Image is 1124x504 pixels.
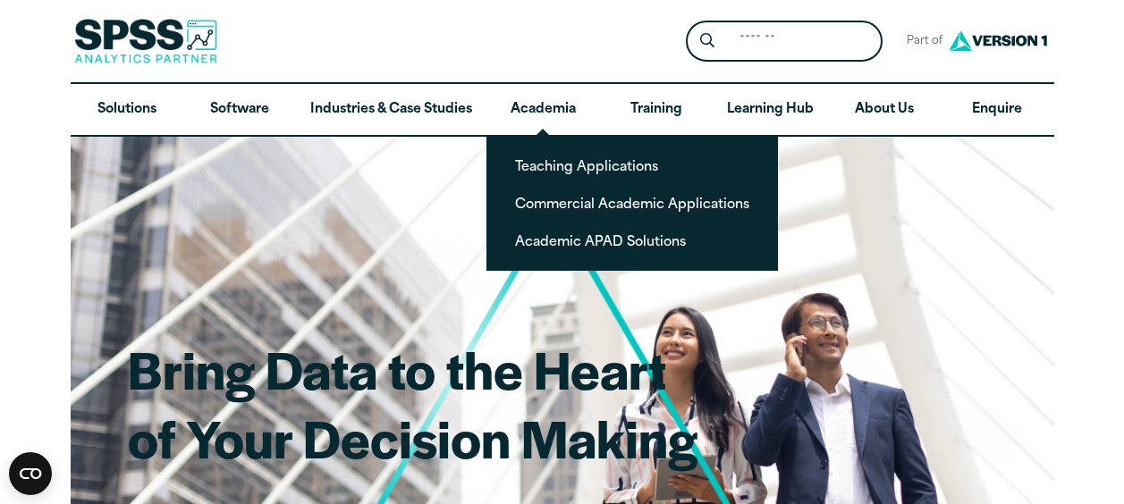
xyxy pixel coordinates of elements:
a: Learning Hub [713,84,828,136]
a: Commercial Academic Applications [501,187,764,220]
ul: Academia [486,135,778,271]
h1: Bring Data to the Heart of Your Decision Making [128,334,697,473]
a: Teaching Applications [501,149,764,182]
a: Solutions [71,84,183,136]
a: Industries & Case Studies [296,84,486,136]
a: Academic APAD Solutions [501,224,764,257]
span: Part of [897,29,944,55]
form: Site Header Search Form [686,21,883,63]
a: Academia [486,84,599,136]
a: About Us [828,84,941,136]
button: Search magnifying glass icon [690,25,723,58]
a: Software [183,84,296,136]
img: SPSS Analytics Partner [74,19,217,63]
img: Version1 Logo [944,24,1052,57]
svg: Search magnifying glass icon [700,33,714,48]
a: Training [599,84,712,136]
nav: Desktop version of site main menu [71,84,1054,136]
button: Open CMP widget [9,452,52,495]
a: Enquire [941,84,1053,136]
